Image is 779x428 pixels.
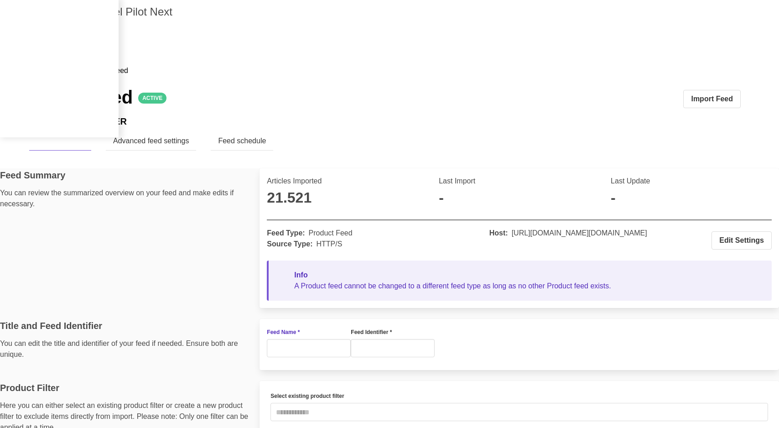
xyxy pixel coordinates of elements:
[142,94,162,102] span: ACTIVE
[439,187,600,209] p: -
[351,329,392,335] span: Feed Identifier *
[683,90,741,108] button: Import Feed
[294,270,761,281] p: Info
[711,231,772,250] a: Edit Settings
[82,4,172,20] p: Channel Pilot Next
[267,240,312,248] span: Source Type:
[267,329,300,335] span: Feed Name *
[106,132,196,151] a: Advanced feed settings
[267,187,428,209] p: 21.521
[611,176,772,187] p: Last Update
[489,229,508,237] span: Host:
[317,240,343,248] span: HTTP/S
[267,229,305,237] span: Feed Type:
[439,176,600,187] p: Last Import
[691,94,733,104] span: Import Feed
[29,132,91,151] a: Feed overview
[211,132,273,151] a: Feed schedule
[267,176,428,187] p: Articles Imported
[512,229,647,237] span: https://shop.channelpilot.com/export?shop=bedroom24.myshopify.com&version=1&presentmentPriceCount...
[270,392,768,400] label: Select existing product filter
[719,235,764,246] span: Edit Settings
[88,116,126,126] span: MASTER
[611,187,772,209] p: -
[294,281,761,292] p: A Product feed cannot be changed to a different feed type as long as no other Product feed exists.
[309,229,353,237] span: Product Feed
